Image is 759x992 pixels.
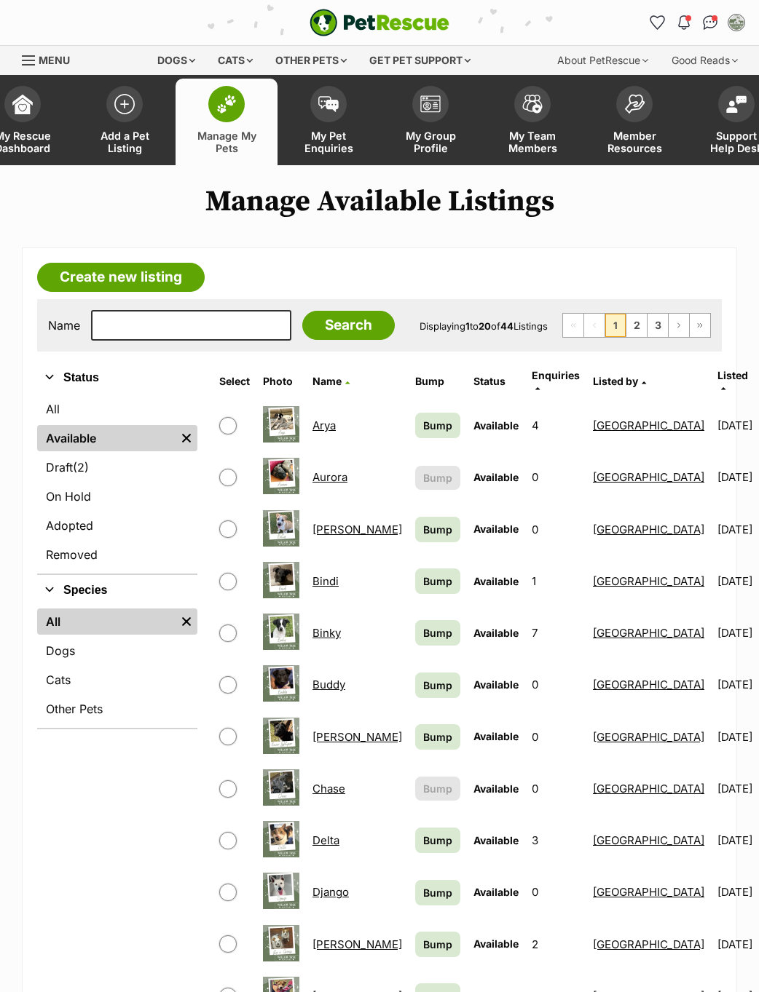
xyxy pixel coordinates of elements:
[415,620,460,646] a: Bump
[473,834,519,846] span: Available
[500,320,514,332] strong: 44
[37,263,205,292] a: Create new listing
[312,833,339,847] a: Delta
[37,425,176,451] a: Available
[479,320,491,332] strong: 20
[415,517,460,542] a: Bump
[522,95,543,114] img: team-members-icon-5396bd8760b3fe7c0b43da4ab00e1e3bb1a5d9ba89233759b79545d2d3fc5d0d.svg
[302,311,395,340] input: Search
[473,523,519,535] span: Available
[312,418,336,432] a: Arya
[415,466,460,490] button: Bump
[37,581,197,600] button: Species
[37,608,176,635] a: All
[725,11,748,34] button: My account
[669,314,689,337] a: Next page
[213,364,256,399] th: Select
[712,919,758,969] td: [DATE]
[648,314,668,337] a: Page 3
[257,364,305,399] th: Photo
[37,606,197,728] div: Species
[415,724,460,750] a: Bump
[312,626,341,640] a: Binky
[473,471,519,483] span: Available
[312,470,347,484] a: Aurora
[473,937,519,950] span: Available
[626,314,647,337] a: Page 2
[593,418,704,432] a: [GEOGRAPHIC_DATA]
[73,459,89,476] span: (2)
[12,94,33,114] img: dashboard-icon-eb2f2d2d3e046f16d808141f083e7271f6b2e854fb5c12c21221c1fb7104beca.svg
[415,777,460,801] button: Bump
[37,638,197,664] a: Dogs
[703,15,718,30] img: chat-41dd97257d64d25036548639549fe6c8038ab92f7586957e7f3b1b290dea8141.svg
[717,369,748,381] span: Listed
[147,46,205,75] div: Dogs
[712,400,758,451] td: [DATE]
[547,46,658,75] div: About PetRescue
[312,375,342,387] span: Name
[263,821,299,857] img: Delta
[318,96,339,112] img: pet-enquiries-icon-7e3ad2cf08bfb03b45e93fb7055b45f3efa6380592205ae92323e6603595dc1f.svg
[296,130,361,154] span: My Pet Enquiries
[712,608,758,658] td: [DATE]
[593,937,704,951] a: [GEOGRAPHIC_DATA]
[312,375,350,387] a: Name
[646,11,748,34] ul: Account quick links
[423,522,452,537] span: Bump
[526,919,586,969] td: 2
[526,712,586,762] td: 0
[712,867,758,917] td: [DATE]
[690,314,710,337] a: Last page
[176,425,197,451] a: Remove filter
[473,627,519,639] span: Available
[562,313,711,338] nav: Pagination
[415,932,460,957] a: Bump
[473,730,519,742] span: Available
[593,678,704,691] a: [GEOGRAPHIC_DATA]
[717,369,748,393] a: Listed
[37,541,197,568] a: Removed
[194,130,259,154] span: Manage My Pets
[420,320,548,332] span: Displaying to of Listings
[216,95,237,114] img: manage-my-pets-icon-02211641906a0b7f246fdf0571729dbe1e7629f14944591b6c1af311fb30b64b.svg
[92,130,157,154] span: Add a Pet Listing
[593,885,704,899] a: [GEOGRAPHIC_DATA]
[176,608,197,635] a: Remove filter
[473,886,519,898] span: Available
[409,364,466,399] th: Bump
[729,15,744,30] img: Willow Tree Sanctuary profile pic
[37,396,197,422] a: All
[712,712,758,762] td: [DATE]
[176,79,278,165] a: Manage My Pets
[423,574,452,589] span: Bump
[48,319,80,332] label: Name
[415,672,460,698] a: Bump
[208,46,263,75] div: Cats
[473,575,519,587] span: Available
[473,782,519,795] span: Available
[37,512,197,539] a: Adopted
[37,667,197,693] a: Cats
[593,782,704,795] a: [GEOGRAPHIC_DATA]
[423,625,452,640] span: Bump
[593,730,704,744] a: [GEOGRAPHIC_DATA]
[605,314,626,337] span: Page 1
[114,94,135,114] img: add-pet-listing-icon-0afa8454b4691262ce3f59096e99ab1cd57d4a30225e0717b998d2c9b9846f56.svg
[37,368,197,387] button: Status
[526,504,586,555] td: 0
[312,574,339,588] a: Bindi
[312,730,402,744] a: [PERSON_NAME]
[532,369,580,393] a: Enquiries
[423,833,452,848] span: Bump
[265,46,357,75] div: Other pets
[359,46,481,75] div: Get pet support
[465,320,470,332] strong: 1
[593,375,646,387] a: Listed by
[310,9,449,36] img: logo-e224e6f780fb5917bec1dbf3a21bbac754714ae5b6737aabdf751b685950b380.svg
[415,413,460,438] a: Bump
[712,452,758,502] td: [DATE]
[39,54,70,66] span: Menu
[468,364,524,399] th: Status
[672,11,696,34] button: Notifications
